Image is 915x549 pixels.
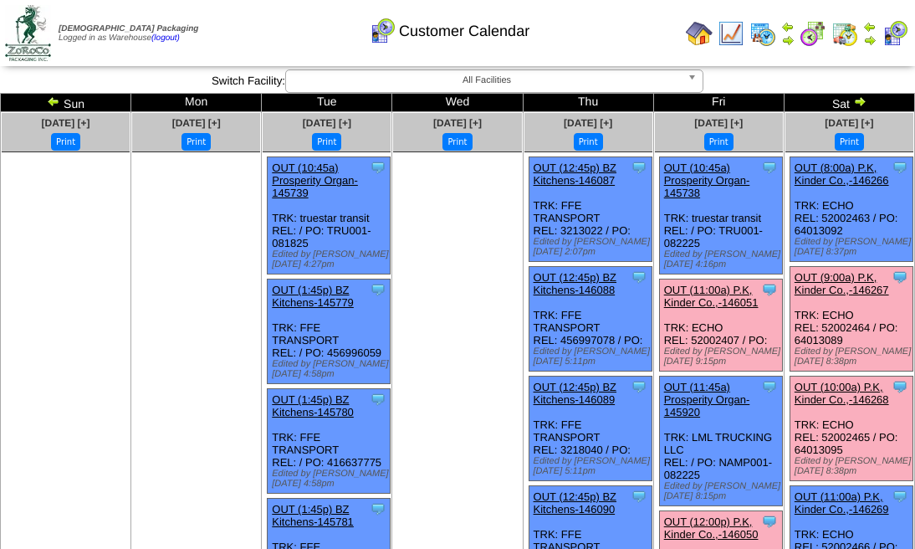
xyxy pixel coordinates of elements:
[761,513,778,530] img: Tooltip
[664,249,782,269] div: Edited by [PERSON_NAME] [DATE] 4:16pm
[59,24,198,43] span: Logged in as Warehouse
[370,281,386,298] img: Tooltip
[795,381,889,406] a: OUT (10:00a) P.K, Kinder Co.,-146268
[433,117,482,129] a: [DATE] [+]
[312,133,341,151] button: Print
[892,159,908,176] img: Tooltip
[181,133,211,151] button: Print
[664,516,759,541] a: OUT (12:00p) P.K, Kinder Co.,-146050
[800,20,826,47] img: calendarblend.gif
[370,500,386,517] img: Tooltip
[664,346,782,367] div: Edited by [PERSON_NAME] [DATE] 9:15pm
[664,481,782,501] div: Edited by [PERSON_NAME] [DATE] 8:15pm
[369,18,396,44] img: calendarcustomer.gif
[1,94,131,112] td: Sun
[47,95,60,108] img: arrowleft.gif
[51,133,80,151] button: Print
[795,271,889,296] a: OUT (9:00a) P.K, Kinder Co.,-146267
[704,133,734,151] button: Print
[795,490,889,516] a: OUT (11:00a) P.K, Kinder Co.,-146269
[795,456,912,476] div: Edited by [PERSON_NAME] [DATE] 8:38pm
[42,117,90,129] a: [DATE] [+]
[370,391,386,408] img: Tooltip
[523,94,653,112] td: Thu
[761,281,778,298] img: Tooltip
[831,20,858,47] img: calendarinout.gif
[784,94,914,112] td: Sat
[272,503,354,528] a: OUT (1:45p) BZ Kitchens-145781
[534,456,652,476] div: Edited by [PERSON_NAME] [DATE] 5:11pm
[399,23,529,40] span: Customer Calendar
[631,488,647,505] img: Tooltip
[659,280,782,372] div: TRK: ECHO REL: 52002407 / PO:
[825,117,873,129] a: [DATE] [+]
[272,393,354,418] a: OUT (1:45p) BZ Kitchens-145780
[631,378,647,395] img: Tooltip
[293,70,681,90] span: All Facilities
[529,157,652,262] div: TRK: FFE TRANSPORT REL: 3213022 / PO:
[529,377,652,481] div: TRK: FFE TRANSPORT REL: 3218040 / PO:
[653,94,784,112] td: Fri
[272,284,354,309] a: OUT (1:45p) BZ Kitchens-145779
[272,249,390,269] div: Edited by [PERSON_NAME] [DATE] 4:27pm
[534,490,616,516] a: OUT (12:45p) BZ Kitchens-146090
[718,20,744,47] img: line_graph.gif
[795,237,912,257] div: Edited by [PERSON_NAME] [DATE] 8:37pm
[5,5,51,61] img: zoroco-logo-small.webp
[795,162,889,187] a: OUT (8:00a) P.K, Kinder Co.,-146266
[892,269,908,285] img: Tooltip
[370,159,386,176] img: Tooltip
[272,359,390,379] div: Edited by [PERSON_NAME] [DATE] 4:58pm
[303,117,351,129] a: [DATE] [+]
[892,488,908,505] img: Tooltip
[853,95,866,108] img: arrowright.gif
[664,381,750,418] a: OUT (11:45a) Prosperity Organ-145920
[564,117,612,129] a: [DATE] [+]
[272,469,390,489] div: Edited by [PERSON_NAME] [DATE] 4:58pm
[534,346,652,367] div: Edited by [PERSON_NAME] [DATE] 5:11pm
[172,117,221,129] a: [DATE] [+]
[790,157,912,262] div: TRK: ECHO REL: 52002463 / PO: 64013092
[534,381,616,406] a: OUT (12:45p) BZ Kitchens-146089
[863,20,877,33] img: arrowleft.gif
[761,378,778,395] img: Tooltip
[781,20,795,33] img: arrowleft.gif
[131,94,262,112] td: Mon
[442,133,472,151] button: Print
[664,284,759,309] a: OUT (11:00a) P.K, Kinder Co.,-146051
[749,20,776,47] img: calendarprod.gif
[534,237,652,257] div: Edited by [PERSON_NAME] [DATE] 2:07pm
[272,162,358,199] a: OUT (10:45a) Prosperity Organ-145739
[761,159,778,176] img: Tooltip
[631,159,647,176] img: Tooltip
[659,377,782,506] div: TRK: LML TRUCKING LLC REL: / PO: NAMP001-082225
[268,280,391,384] div: TRK: FFE TRANSPORT REL: / PO: 456996059
[882,20,908,47] img: calendarcustomer.gif
[781,33,795,47] img: arrowright.gif
[790,267,912,372] div: TRK: ECHO REL: 52002464 / PO: 64013089
[790,377,912,481] div: TRK: ECHO REL: 52002465 / PO: 64013095
[534,162,616,187] a: OUT (12:45p) BZ Kitchens-146087
[795,346,912,367] div: Edited by [PERSON_NAME] [DATE] 8:38pm
[392,94,523,112] td: Wed
[268,389,391,494] div: TRK: FFE TRANSPORT REL: / PO: 416637775
[664,162,750,199] a: OUT (10:45a) Prosperity Organ-145738
[659,157,782,274] div: TRK: truestar transit REL: / PO: TRU001-082225
[529,267,652,372] div: TRK: FFE TRANSPORT REL: 456997078 / PO:
[59,24,198,33] span: [DEMOGRAPHIC_DATA] Packaging
[892,378,908,395] img: Tooltip
[835,133,864,151] button: Print
[574,133,603,151] button: Print
[151,33,180,43] a: (logout)
[534,271,616,296] a: OUT (12:45p) BZ Kitchens-146088
[262,94,392,112] td: Tue
[694,117,743,129] a: [DATE] [+]
[268,157,391,274] div: TRK: truestar transit REL: / PO: TRU001-081825
[631,269,647,285] img: Tooltip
